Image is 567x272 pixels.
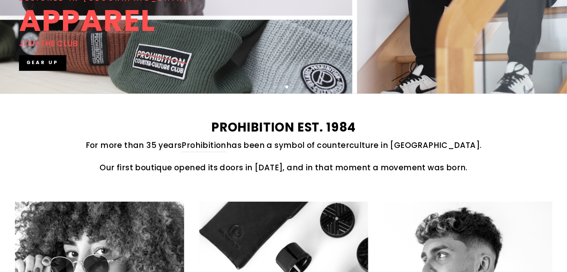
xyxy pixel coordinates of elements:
[279,86,283,89] button: 2
[273,86,277,89] button: 1
[285,85,289,89] button: 3
[182,139,226,152] a: Prohibition
[19,121,548,134] h2: PROHIBITION EST. 1984
[19,139,548,152] p: For more than 35 years has been a symbol of counterculture in [GEOGRAPHIC_DATA].
[292,86,296,89] button: 4
[19,161,548,174] p: Our first boutique opened its doors in [DATE], and in that moment a movement was born.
